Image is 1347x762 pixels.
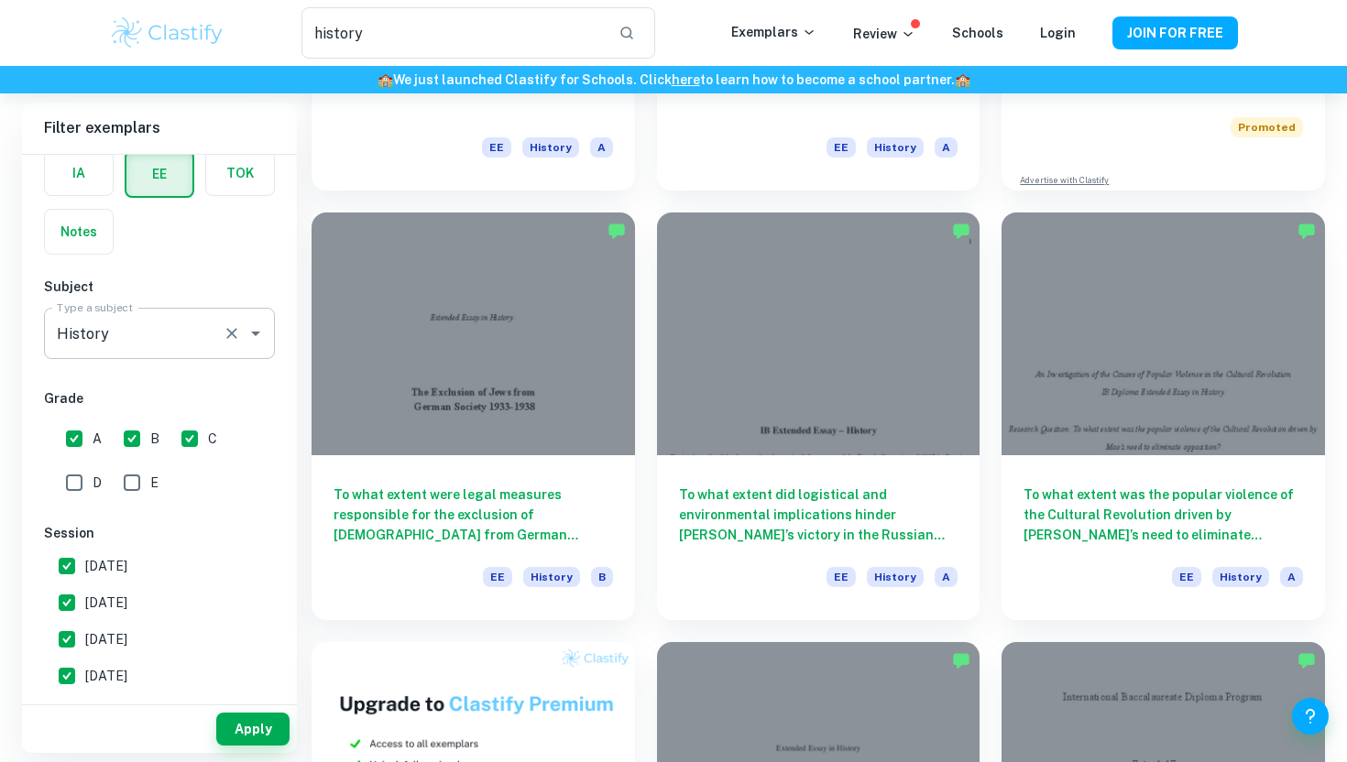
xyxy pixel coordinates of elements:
[483,567,512,587] span: EE
[867,137,924,158] span: History
[85,629,127,649] span: [DATE]
[93,473,102,493] span: D
[590,137,613,158] span: A
[952,26,1003,40] a: Schools
[301,7,604,59] input: Search for any exemplars...
[1040,26,1076,40] a: Login
[867,567,924,587] span: History
[216,713,290,746] button: Apply
[208,429,217,449] span: C
[952,651,970,669] img: Marked
[150,473,159,493] span: E
[44,388,275,408] h6: Grade
[85,593,127,613] span: [DATE]
[45,210,113,254] button: Notes
[935,137,958,158] span: A
[1020,174,1109,187] a: Advertise with Clastify
[45,151,113,195] button: IA
[952,222,970,240] img: Marked
[44,277,275,297] h6: Subject
[243,321,268,346] button: Open
[1172,567,1201,587] span: EE
[679,484,958,545] h6: To what extent did logistical and environmental implications hinder [PERSON_NAME]’s victory in th...
[1292,698,1329,735] button: Help and Feedback
[334,484,613,545] h6: To what extent were legal measures responsible for the exclusion of [DEMOGRAPHIC_DATA] from Germa...
[93,429,102,449] span: A
[523,567,580,587] span: History
[522,137,579,158] span: History
[672,72,700,87] a: here
[1298,222,1316,240] img: Marked
[57,299,133,315] label: Type a subject
[935,567,958,587] span: A
[1212,567,1269,587] span: History
[1002,212,1325,619] a: To what extent was the popular violence of the Cultural Revolution driven by [PERSON_NAME]’s need...
[1280,567,1303,587] span: A
[608,222,626,240] img: Marked
[85,666,127,686] span: [DATE]
[22,103,297,154] h6: Filter exemplars
[955,72,970,87] span: 🏫
[206,151,274,195] button: TOK
[731,22,816,42] p: Exemplars
[109,15,225,51] img: Clastify logo
[591,567,613,587] span: B
[1231,117,1303,137] span: Promoted
[85,556,127,576] span: [DATE]
[1298,651,1316,669] img: Marked
[1024,484,1303,545] h6: To what extent was the popular violence of the Cultural Revolution driven by [PERSON_NAME]’s need...
[4,70,1343,90] h6: We just launched Clastify for Schools. Click to learn how to become a school partner.
[482,137,511,158] span: EE
[219,321,245,346] button: Clear
[827,567,856,587] span: EE
[378,72,393,87] span: 🏫
[126,152,192,196] button: EE
[312,212,635,619] a: To what extent were legal measures responsible for the exclusion of [DEMOGRAPHIC_DATA] from Germa...
[44,523,275,543] h6: Session
[150,429,159,449] span: B
[853,24,915,44] p: Review
[827,137,856,158] span: EE
[657,212,980,619] a: To what extent did logistical and environmental implications hinder [PERSON_NAME]’s victory in th...
[1112,16,1238,49] button: JOIN FOR FREE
